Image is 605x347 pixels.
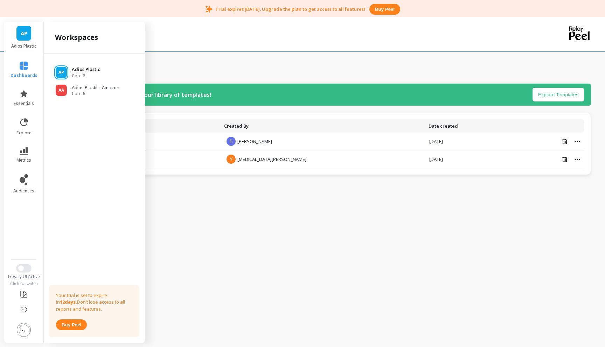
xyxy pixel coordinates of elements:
h2: workspaces [55,33,98,42]
button: Explore Templates [533,88,584,101]
p: Your trial is set to expire in Don’t lose access to all reports and features. [56,292,132,313]
span: metrics [16,157,31,163]
p: Adios Plastic [72,66,100,73]
span: essentials [14,101,34,106]
div: Legacy UI Active [4,274,44,279]
span: [PERSON_NAME] [237,138,272,144]
td: [DATE] [425,150,508,168]
strong: 12 days. [60,299,77,305]
span: explore [16,130,32,136]
span: Core 6 [72,91,119,97]
span: Y [227,155,236,164]
td: [DATE] [425,133,508,150]
p: Adios Plastic [11,43,37,49]
span: AA [58,87,64,93]
span: [MEDICAL_DATA][PERSON_NAME] [237,156,306,162]
button: Switch to New UI [16,264,32,272]
div: Click to switch [4,281,44,286]
span: audiences [13,188,34,194]
th: Toggle SortBy [425,119,508,133]
img: profile picture [17,323,31,337]
button: Buy peel [369,4,400,15]
button: Buy peel [56,319,87,330]
span: AP [21,29,27,37]
p: Adios Plastic - Amazon [72,84,119,91]
span: AP [58,70,64,75]
span: dashboards [11,73,37,78]
p: Trial expires [DATE]. Upgrade the plan to get access to all features! [215,6,365,12]
th: Toggle SortBy [221,119,425,133]
span: Core 6 [72,73,100,79]
span: B [227,137,236,146]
